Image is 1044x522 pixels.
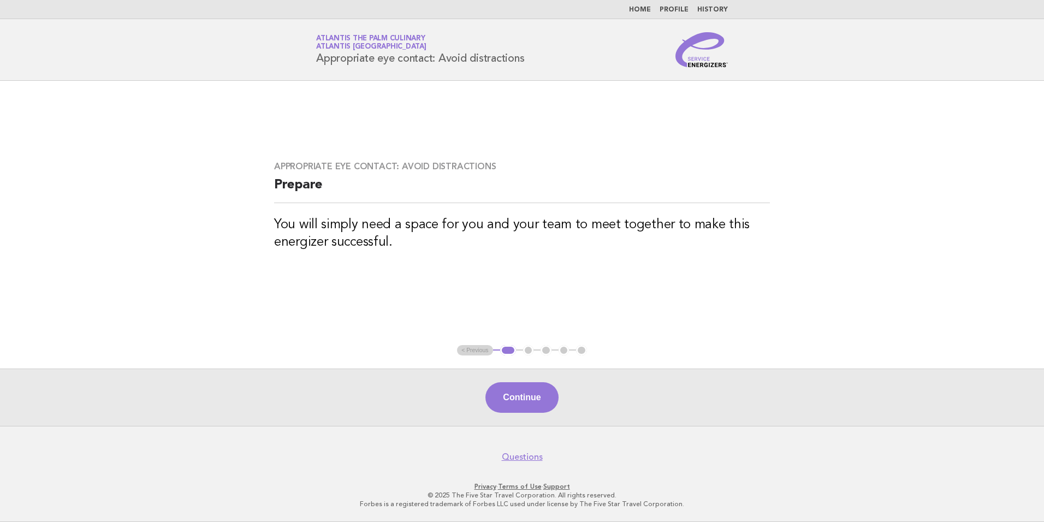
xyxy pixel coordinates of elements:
button: 1 [500,345,516,356]
h2: Prepare [274,176,770,203]
a: Support [543,483,570,490]
a: Home [629,7,651,13]
h1: Appropriate eye contact: Avoid distractions [316,35,524,64]
a: Terms of Use [498,483,542,490]
h3: You will simply need a space for you and your team to meet together to make this energizer succes... [274,216,770,251]
a: Profile [660,7,689,13]
p: © 2025 The Five Star Travel Corporation. All rights reserved. [188,491,856,500]
a: History [697,7,728,13]
a: Questions [502,452,543,462]
a: Atlantis The Palm CulinaryAtlantis [GEOGRAPHIC_DATA] [316,35,426,50]
p: Forbes is a registered trademark of Forbes LLC used under license by The Five Star Travel Corpora... [188,500,856,508]
span: Atlantis [GEOGRAPHIC_DATA] [316,44,426,51]
button: Continue [485,382,558,413]
p: · · [188,482,856,491]
img: Service Energizers [675,32,728,67]
h3: Appropriate eye contact: Avoid distractions [274,161,770,172]
a: Privacy [474,483,496,490]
